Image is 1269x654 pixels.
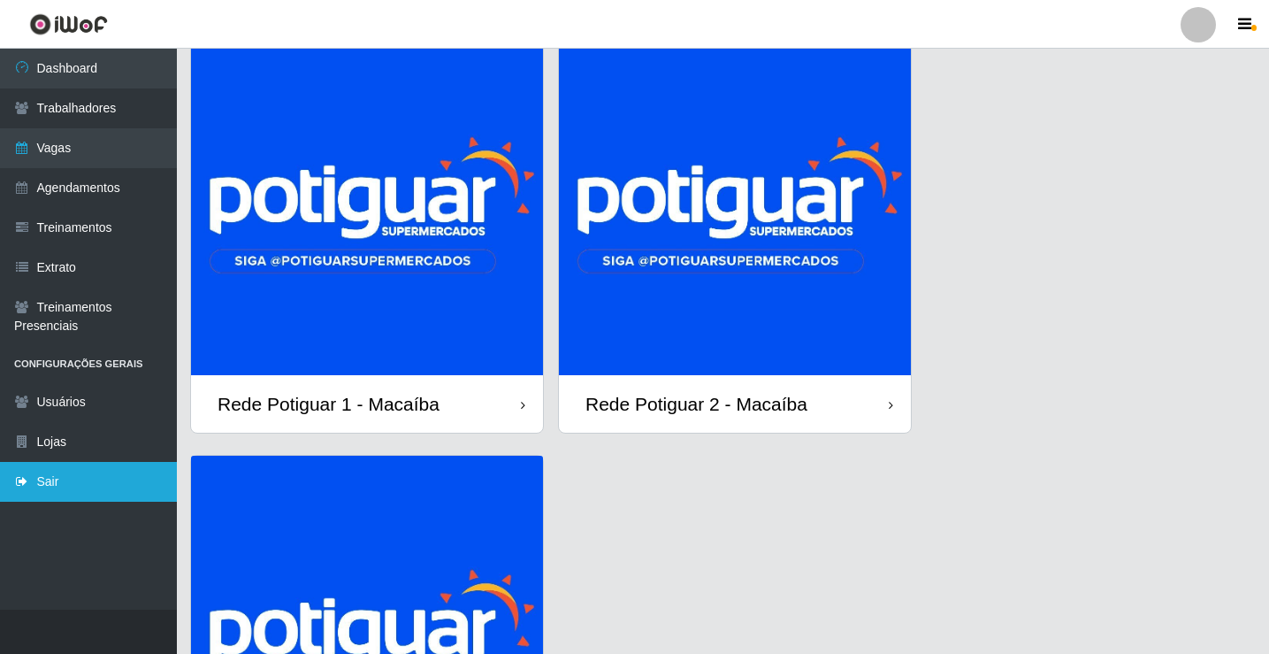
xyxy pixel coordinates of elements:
[585,393,807,415] div: Rede Potiguar 2 - Macaíba
[559,23,911,375] img: cardImg
[191,23,543,375] img: cardImg
[29,13,108,35] img: CoreUI Logo
[218,393,440,415] div: Rede Potiguar 1 - Macaíba
[191,23,543,433] a: Rede Potiguar 1 - Macaíba
[559,23,911,433] a: Rede Potiguar 2 - Macaíba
